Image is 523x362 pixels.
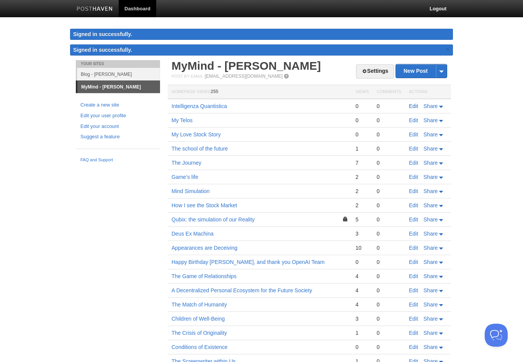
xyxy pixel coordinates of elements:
span: Share [423,160,438,166]
div: 0 [355,344,369,351]
div: 4 [355,273,369,280]
div: Signed in successfully. [70,29,453,40]
div: 0 [377,344,401,351]
div: 5 [355,216,369,223]
a: FAQ and Support [80,157,155,164]
th: Actions [405,85,451,99]
div: 0 [377,202,401,209]
div: 0 [355,131,369,138]
div: 0 [377,117,401,124]
div: 0 [377,188,401,195]
span: Share [423,131,438,138]
div: 2 [355,188,369,195]
a: Edit [409,245,418,251]
a: My Love Stock Story [172,131,221,138]
a: Mind Simulation [172,188,210,194]
a: Qubix: the simulation of our Reality [172,216,255,223]
a: Edit [409,131,418,138]
span: Post by Email [172,74,203,79]
a: Edit your account [80,123,155,131]
span: Share [423,259,438,265]
span: Share [423,117,438,123]
span: Share [423,301,438,308]
img: Posthaven-bar [77,7,113,12]
a: Edit [409,216,418,223]
a: The Crisis of Originality [172,330,227,336]
a: My Telos [172,117,193,123]
a: Edit [409,316,418,322]
a: Edit [409,273,418,279]
th: Homepage Views [168,85,351,99]
span: Share [423,216,438,223]
span: Share [423,188,438,194]
a: The Journey [172,160,201,166]
a: Edit [409,146,418,152]
a: × [444,44,451,54]
div: 3 [355,315,369,322]
a: Suggest a feature [80,133,155,141]
a: Appearances are Deceiving [172,245,237,251]
li: Your Sites [76,60,160,68]
div: 0 [355,103,369,110]
a: Game’s life [172,174,198,180]
a: Deus Ex Machina [172,231,214,237]
span: Share [423,344,438,350]
span: Share [423,330,438,336]
div: 0 [377,230,401,237]
div: 0 [377,287,401,294]
a: Edit [409,188,418,194]
a: Settings [356,64,394,79]
div: 0 [355,259,369,265]
div: 2 [355,174,369,180]
div: 0 [377,131,401,138]
span: Share [423,287,438,293]
div: 0 [377,315,401,322]
a: The Game of Relationships [172,273,237,279]
a: The Match of Humanity [172,301,227,308]
a: Edit your user profile [80,112,155,120]
div: 1 [355,329,369,336]
div: 0 [377,329,401,336]
div: 1 [355,145,369,152]
span: Signed in successfully. [73,47,132,53]
div: 0 [377,259,401,265]
div: 2 [355,202,369,209]
span: Share [423,202,438,208]
a: Children of Well-Being [172,316,225,322]
a: Edit [409,344,418,350]
a: MyMind - [PERSON_NAME] [172,59,321,72]
a: New Post [396,64,447,78]
th: Views [351,85,373,99]
span: Share [423,316,438,322]
a: Intelligenza Quantistica [172,103,227,109]
div: 0 [377,216,401,223]
iframe: Help Scout Beacon - Open [485,324,508,347]
a: Edit [409,330,418,336]
a: Create a new site [80,101,155,109]
div: 0 [377,103,401,110]
span: Share [423,231,438,237]
div: 0 [377,244,401,251]
div: 0 [355,117,369,124]
a: Edit [409,259,418,265]
a: Edit [409,174,418,180]
a: Edit [409,231,418,237]
div: 7 [355,159,369,166]
a: Happy Birthday [PERSON_NAME], and thank you OpenAI Team [172,259,325,265]
div: 10 [355,244,369,251]
span: Share [423,174,438,180]
th: Comments [373,85,405,99]
span: 255 [211,89,218,94]
div: 4 [355,301,369,308]
a: Edit [409,160,418,166]
a: Edit [409,202,418,208]
a: Conditions of Existence [172,344,227,350]
span: Share [423,103,438,109]
div: 0 [377,301,401,308]
span: Share [423,273,438,279]
a: Edit [409,287,418,293]
a: MyMind - [PERSON_NAME] [77,81,160,93]
a: Blog - [PERSON_NAME] [77,68,160,80]
span: Share [423,146,438,152]
div: 0 [377,159,401,166]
